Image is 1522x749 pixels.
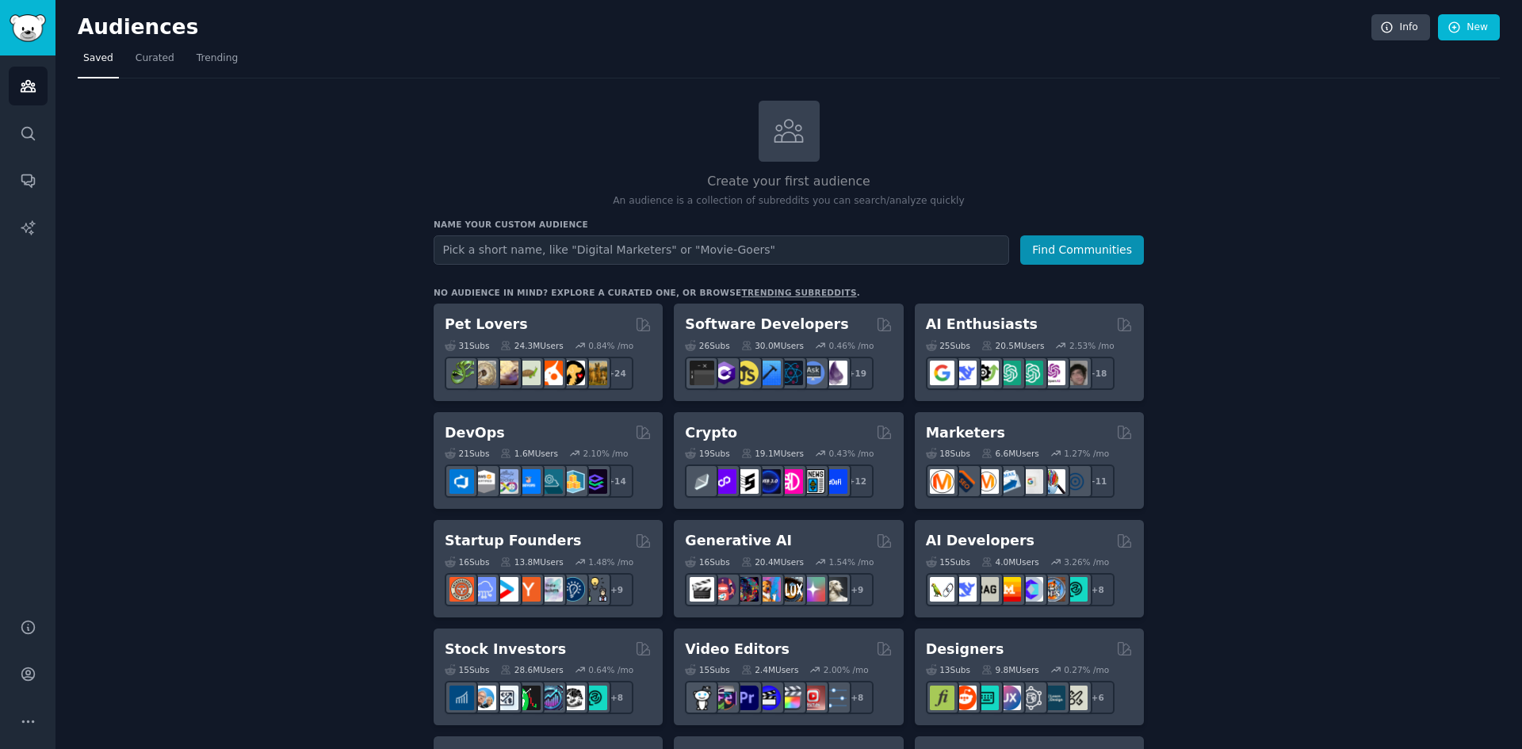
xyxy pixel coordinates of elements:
img: defiblockchain [778,469,803,494]
img: reactnative [778,361,803,385]
div: 19.1M Users [741,448,804,459]
div: + 12 [840,464,874,498]
div: 25 Sub s [926,340,970,351]
img: AskMarketing [974,469,999,494]
img: DeepSeek [952,361,977,385]
h2: Audiences [78,15,1371,40]
div: + 6 [1081,681,1115,714]
img: Trading [516,686,541,710]
h2: Marketers [926,423,1005,443]
img: LangChain [930,577,954,602]
img: leopardgeckos [494,361,518,385]
img: content_marketing [930,469,954,494]
img: gopro [690,686,714,710]
h2: Startup Founders [445,531,581,551]
img: elixir [823,361,847,385]
div: + 11 [1081,464,1115,498]
div: 2.53 % /mo [1069,340,1115,351]
div: + 19 [840,357,874,390]
img: turtle [516,361,541,385]
img: AskComputerScience [801,361,825,385]
div: 13 Sub s [926,664,970,675]
img: learndesign [1041,686,1065,710]
h2: Generative AI [685,531,792,551]
img: AIDevelopersSociety [1063,577,1088,602]
div: 16 Sub s [445,556,489,567]
div: + 8 [1081,573,1115,606]
img: userexperience [1019,686,1043,710]
div: 13.8M Users [500,556,563,567]
div: + 18 [1081,357,1115,390]
div: 15 Sub s [926,556,970,567]
div: 1.48 % /mo [588,556,633,567]
a: Info [1371,14,1430,41]
div: 26 Sub s [685,340,729,351]
img: ArtificalIntelligence [1063,361,1088,385]
img: MistralAI [996,577,1021,602]
img: Rag [974,577,999,602]
img: ValueInvesting [472,686,496,710]
img: software [690,361,714,385]
div: 2.00 % /mo [824,664,869,675]
img: dividends [449,686,474,710]
div: 28.6M Users [500,664,563,675]
div: + 9 [600,573,633,606]
img: ethstaker [734,469,759,494]
img: ethfinance [690,469,714,494]
img: VideoEditors [756,686,781,710]
img: llmops [1041,577,1065,602]
div: 0.64 % /mo [588,664,633,675]
span: Curated [136,52,174,66]
img: dogbreed [583,361,607,385]
img: web3 [756,469,781,494]
img: DevOpsLinks [516,469,541,494]
img: csharp [712,361,736,385]
div: 1.54 % /mo [829,556,874,567]
div: 0.84 % /mo [588,340,633,351]
h2: Crypto [685,423,737,443]
img: Youtubevideo [801,686,825,710]
h2: Create your first audience [434,172,1144,192]
h2: Stock Investors [445,640,566,659]
div: 24.3M Users [500,340,563,351]
img: indiehackers [538,577,563,602]
img: iOSProgramming [756,361,781,385]
img: EntrepreneurRideAlong [449,577,474,602]
img: googleads [1019,469,1043,494]
img: Entrepreneurship [560,577,585,602]
div: 31 Sub s [445,340,489,351]
img: AItoolsCatalog [974,361,999,385]
img: defi_ [823,469,847,494]
h2: Pet Lovers [445,315,528,334]
img: aws_cdk [560,469,585,494]
img: cockatiel [538,361,563,385]
div: + 8 [600,681,633,714]
img: finalcutpro [778,686,803,710]
div: 1.6M Users [500,448,558,459]
h2: Video Editors [685,640,790,659]
a: Saved [78,46,119,78]
img: ballpython [472,361,496,385]
img: GoogleGeminiAI [930,361,954,385]
div: 0.46 % /mo [829,340,874,351]
img: logodesign [952,686,977,710]
img: UXDesign [996,686,1021,710]
img: learnjavascript [734,361,759,385]
div: 15 Sub s [685,664,729,675]
img: swingtrading [560,686,585,710]
img: 0xPolygon [712,469,736,494]
a: Trending [191,46,243,78]
div: + 24 [600,357,633,390]
img: UI_Design [974,686,999,710]
img: chatgpt_prompts_ [1019,361,1043,385]
img: ycombinator [516,577,541,602]
img: sdforall [756,577,781,602]
div: 20.4M Users [741,556,804,567]
a: Curated [130,46,180,78]
img: startup [494,577,518,602]
img: typography [930,686,954,710]
div: 19 Sub s [685,448,729,459]
div: 3.26 % /mo [1064,556,1109,567]
div: + 14 [600,464,633,498]
img: herpetology [449,361,474,385]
